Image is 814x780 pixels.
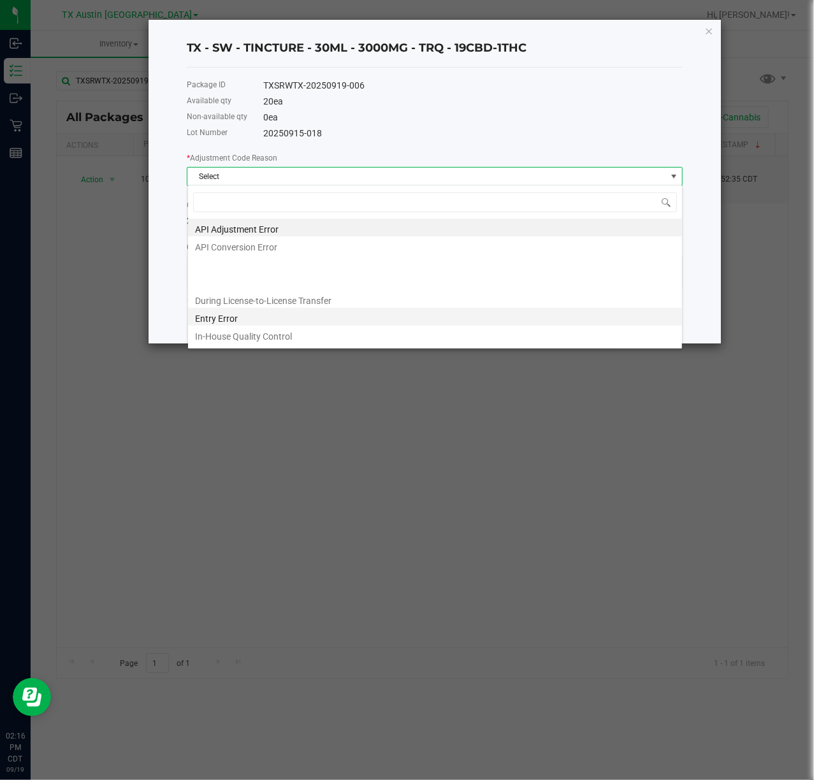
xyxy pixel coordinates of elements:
[263,95,683,108] div: 20
[263,127,683,140] div: 20250915-018
[268,112,278,122] span: ea
[13,678,51,716] iframe: Resource center
[187,168,666,185] span: Select
[263,79,683,92] div: TXSRWTX-20250919-006
[187,127,228,138] label: Lot Number
[263,111,683,124] div: 0
[187,40,683,57] h4: TX - SW - TINCTURE - 30ML - 3000MG - TRQ - 19CBD-1THC
[187,79,226,90] label: Package ID
[273,96,283,106] span: ea
[187,152,277,164] label: Adjustment Code Reason
[187,95,231,106] label: Available qty
[187,111,247,122] label: Non-available qty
